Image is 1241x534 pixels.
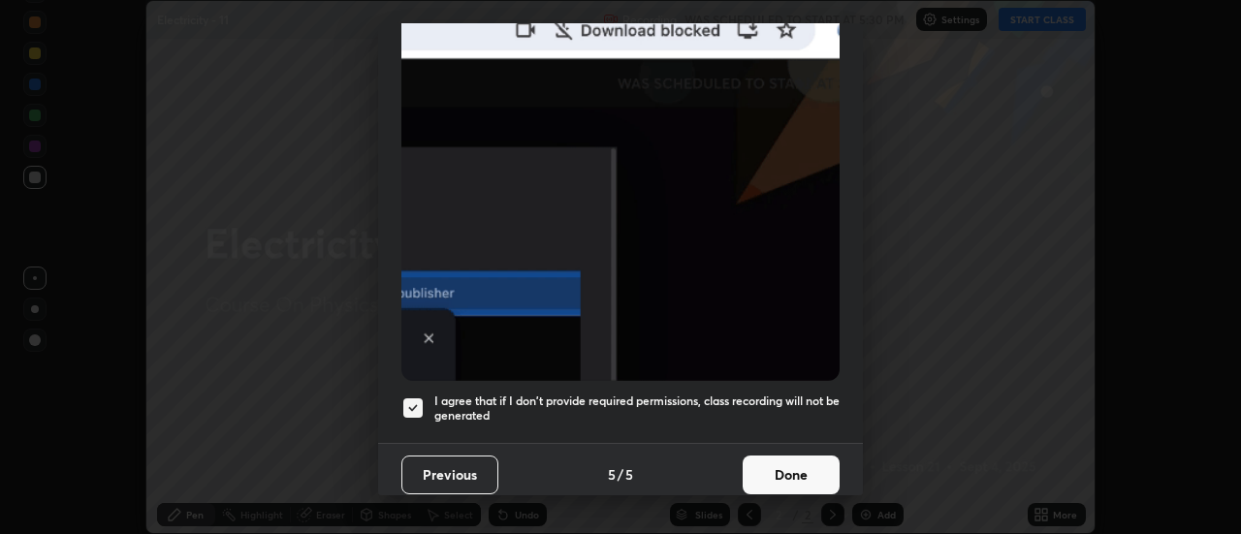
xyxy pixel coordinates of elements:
[743,455,840,494] button: Done
[608,464,616,485] h4: 5
[401,455,498,494] button: Previous
[618,464,623,485] h4: /
[625,464,633,485] h4: 5
[434,393,840,424] h5: I agree that if I don't provide required permissions, class recording will not be generated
